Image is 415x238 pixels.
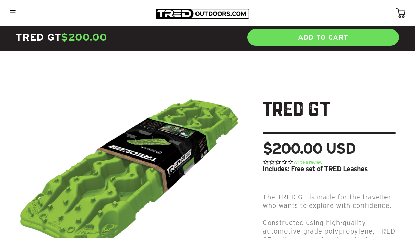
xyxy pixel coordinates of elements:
span: $200.00 USD [263,141,355,156]
img: TRED Outdoors America [156,9,249,19]
img: menu-icon [10,10,16,15]
div: Includes: Free set of TRED Leashes [263,165,396,172]
a: Write a review [294,159,322,165]
img: cart-icon [396,8,405,18]
h4: TRED GT [15,30,207,44]
span: $200.00 [61,32,107,43]
a: ADD TO CART [247,28,400,46]
p: The TRED GT is made for the traveller who wants to explore with confidence. [263,193,396,210]
h1: TRED GT [263,99,396,134]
